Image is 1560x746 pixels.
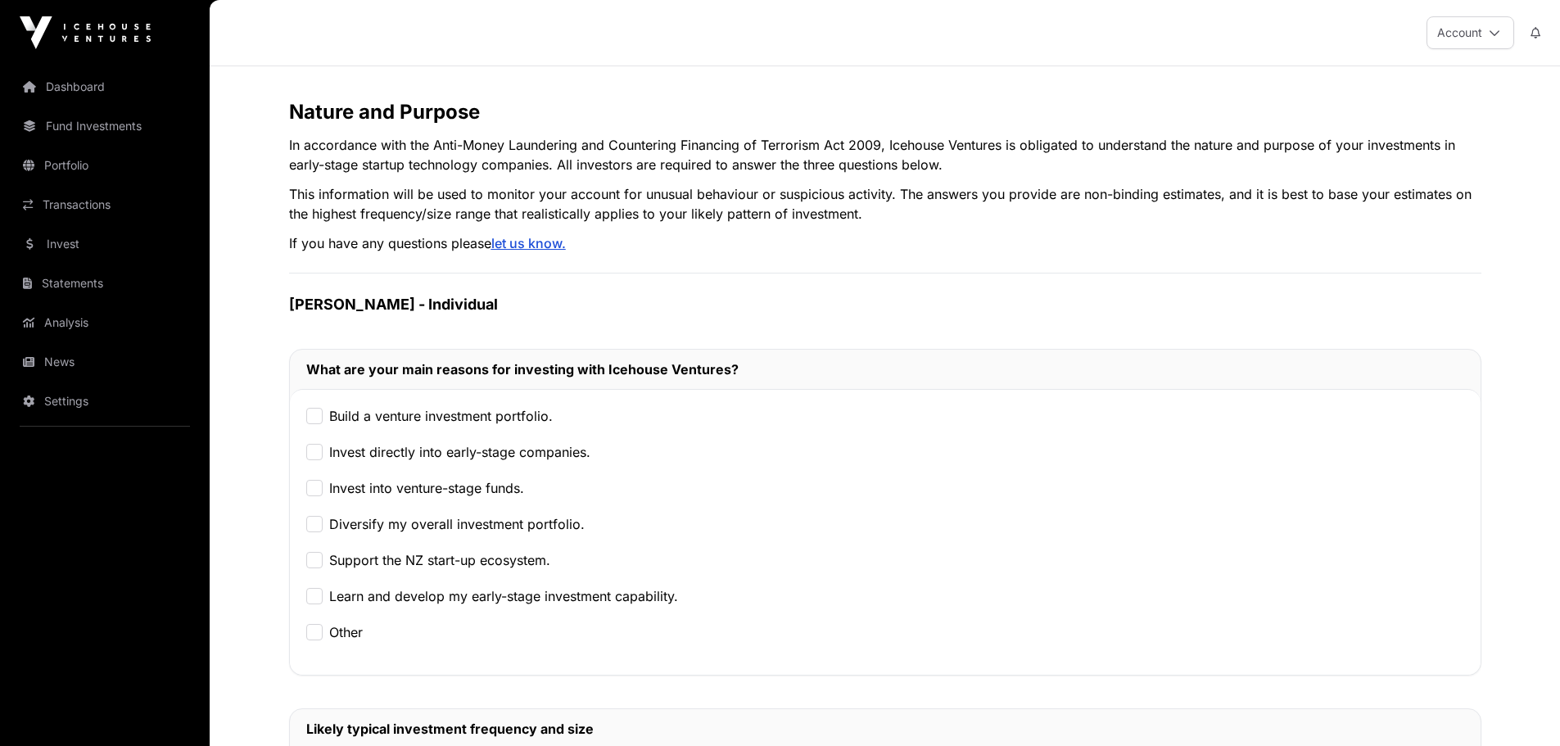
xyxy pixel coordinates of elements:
[329,622,363,642] label: Other
[13,147,197,183] a: Portfolio
[1427,16,1514,49] button: Account
[329,478,524,498] label: Invest into venture-stage funds.
[491,235,566,251] a: let us know.
[329,514,585,534] label: Diversify my overall investment portfolio.
[13,265,197,301] a: Statements
[329,586,678,606] label: Learn and develop my early-stage investment capability.
[13,187,197,223] a: Transactions
[13,344,197,380] a: News
[13,108,197,144] a: Fund Investments
[289,99,1481,125] h2: Nature and Purpose
[289,233,1481,253] p: If you have any questions please
[289,184,1481,224] p: This information will be used to monitor your account for unusual behaviour or suspicious activit...
[20,16,151,49] img: Icehouse Ventures Logo
[13,383,197,419] a: Settings
[13,305,197,341] a: Analysis
[289,135,1481,174] p: In accordance with the Anti-Money Laundering and Countering Financing of Terrorism Act 2009, Iceh...
[289,293,1481,316] h3: [PERSON_NAME] - Individual
[13,69,197,105] a: Dashboard
[306,719,1464,739] h2: Likely typical investment frequency and size
[306,359,1464,379] h2: What are your main reasons for investing with Icehouse Ventures?
[13,226,197,262] a: Invest
[329,550,550,570] label: Support the NZ start-up ecosystem.
[329,406,553,426] label: Build a venture investment portfolio.
[329,442,590,462] label: Invest directly into early-stage companies.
